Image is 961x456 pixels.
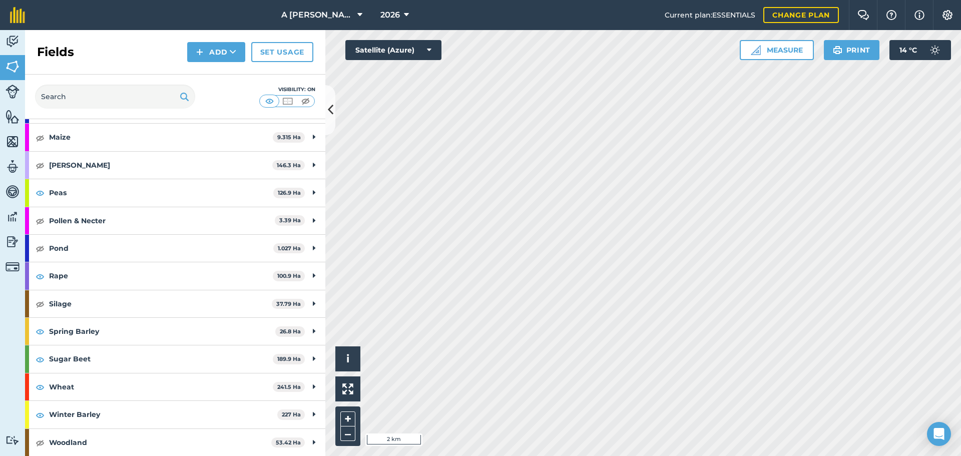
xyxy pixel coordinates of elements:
[6,184,20,199] img: svg+xml;base64,PD94bWwgdmVyc2lvbj0iMS4wIiBlbmNvZGluZz0idXRmLTgiPz4KPCEtLSBHZW5lcmF0b3I6IEFkb2JlIE...
[665,10,755,21] span: Current plan : ESSENTIALS
[824,40,880,60] button: Print
[49,401,277,428] strong: Winter Barley
[6,159,20,174] img: svg+xml;base64,PD94bWwgdmVyc2lvbj0iMS4wIiBlbmNvZGluZz0idXRmLTgiPz4KPCEtLSBHZW5lcmF0b3I6IEFkb2JlIE...
[6,435,20,445] img: svg+xml;base64,PD94bWwgdmVyc2lvbj0iMS4wIiBlbmNvZGluZz0idXRmLTgiPz4KPCEtLSBHZW5lcmF0b3I6IEFkb2JlIE...
[49,318,275,345] strong: Spring Barley
[380,9,400,21] span: 2026
[36,325,45,337] img: svg+xml;base64,PHN2ZyB4bWxucz0iaHR0cDovL3d3dy53My5vcmcvMjAwMC9zdmciIHdpZHRoPSIxOCIgaGVpZ2h0PSIyNC...
[282,411,301,418] strong: 227 Ha
[278,189,301,196] strong: 126.9 Ha
[36,132,45,144] img: svg+xml;base64,PHN2ZyB4bWxucz0iaHR0cDovL3d3dy53My5vcmcvMjAwMC9zdmciIHdpZHRoPSIxOCIgaGVpZ2h0PSIyNC...
[280,328,301,335] strong: 26.8 Ha
[49,345,273,372] strong: Sugar Beet
[36,270,45,282] img: svg+xml;base64,PHN2ZyB4bWxucz0iaHR0cDovL3d3dy53My5vcmcvMjAwMC9zdmciIHdpZHRoPSIxOCIgaGVpZ2h0PSIyNC...
[763,7,839,23] a: Change plan
[277,272,301,279] strong: 100.9 Ha
[277,134,301,141] strong: 9.315 Ha
[299,96,312,106] img: svg+xml;base64,PHN2ZyB4bWxucz0iaHR0cDovL3d3dy53My5vcmcvMjAwMC9zdmciIHdpZHRoPSI1MCIgaGVpZ2h0PSI0MC...
[196,46,203,58] img: svg+xml;base64,PHN2ZyB4bWxucz0iaHR0cDovL3d3dy53My5vcmcvMjAwMC9zdmciIHdpZHRoPSIxNCIgaGVpZ2h0PSIyNC...
[281,9,353,21] span: A [PERSON_NAME] & Partners
[25,290,325,317] div: Silage37.79 Ha
[49,373,273,400] strong: Wheat
[263,96,276,106] img: svg+xml;base64,PHN2ZyB4bWxucz0iaHR0cDovL3d3dy53My5vcmcvMjAwMC9zdmciIHdpZHRoPSI1MCIgaGVpZ2h0PSI0MC...
[25,373,325,400] div: Wheat241.5 Ha
[340,426,355,441] button: –
[277,383,301,390] strong: 241.5 Ha
[36,215,45,227] img: svg+xml;base64,PHN2ZyB4bWxucz0iaHR0cDovL3d3dy53My5vcmcvMjAwMC9zdmciIHdpZHRoPSIxOCIgaGVpZ2h0PSIyNC...
[941,10,953,20] img: A cog icon
[6,234,20,249] img: svg+xml;base64,PD94bWwgdmVyc2lvbj0iMS4wIiBlbmNvZGluZz0idXRmLTgiPz4KPCEtLSBHZW5lcmF0b3I6IEFkb2JlIE...
[278,245,301,252] strong: 1.027 Ha
[335,346,360,371] button: i
[35,85,195,109] input: Search
[25,152,325,179] div: [PERSON_NAME]146.3 Ha
[914,9,924,21] img: svg+xml;base64,PHN2ZyB4bWxucz0iaHR0cDovL3d3dy53My5vcmcvMjAwMC9zdmciIHdpZHRoPSIxNyIgaGVpZ2h0PSIxNy...
[187,42,245,62] button: Add
[36,381,45,393] img: svg+xml;base64,PHN2ZyB4bWxucz0iaHR0cDovL3d3dy53My5vcmcvMjAwMC9zdmciIHdpZHRoPSIxOCIgaGVpZ2h0PSIyNC...
[36,242,45,254] img: svg+xml;base64,PHN2ZyB4bWxucz0iaHR0cDovL3d3dy53My5vcmcvMjAwMC9zdmciIHdpZHRoPSIxOCIgaGVpZ2h0PSIyNC...
[342,383,353,394] img: Four arrows, one pointing top left, one top right, one bottom right and the last bottom left
[281,96,294,106] img: svg+xml;base64,PHN2ZyB4bWxucz0iaHR0cDovL3d3dy53My5vcmcvMjAwMC9zdmciIHdpZHRoPSI1MCIgaGVpZ2h0PSI0MC...
[277,355,301,362] strong: 189.9 Ha
[6,134,20,149] img: svg+xml;base64,PHN2ZyB4bWxucz0iaHR0cDovL3d3dy53My5vcmcvMjAwMC9zdmciIHdpZHRoPSI1NiIgaGVpZ2h0PSI2MC...
[259,86,315,94] div: Visibility: On
[49,262,273,289] strong: Rape
[49,235,273,262] strong: Pond
[49,179,273,206] strong: Peas
[279,217,301,224] strong: 3.39 Ha
[340,411,355,426] button: +
[36,409,45,421] img: svg+xml;base64,PHN2ZyB4bWxucz0iaHR0cDovL3d3dy53My5vcmcvMjAwMC9zdmciIHdpZHRoPSIxOCIgaGVpZ2h0PSIyNC...
[6,209,20,224] img: svg+xml;base64,PD94bWwgdmVyc2lvbj0iMS4wIiBlbmNvZGluZz0idXRmLTgiPz4KPCEtLSBHZW5lcmF0b3I6IEFkb2JlIE...
[36,187,45,199] img: svg+xml;base64,PHN2ZyB4bWxucz0iaHR0cDovL3d3dy53My5vcmcvMjAwMC9zdmciIHdpZHRoPSIxOCIgaGVpZ2h0PSIyNC...
[37,44,74,60] h2: Fields
[25,179,325,206] div: Peas126.9 Ha
[833,44,842,56] img: svg+xml;base64,PHN2ZyB4bWxucz0iaHR0cDovL3d3dy53My5vcmcvMjAwMC9zdmciIHdpZHRoPSIxOSIgaGVpZ2h0PSIyNC...
[6,59,20,74] img: svg+xml;base64,PHN2ZyB4bWxucz0iaHR0cDovL3d3dy53My5vcmcvMjAwMC9zdmciIHdpZHRoPSI1NiIgaGVpZ2h0PSI2MC...
[276,300,301,307] strong: 37.79 Ha
[25,235,325,262] div: Pond1.027 Ha
[6,109,20,124] img: svg+xml;base64,PHN2ZyB4bWxucz0iaHR0cDovL3d3dy53My5vcmcvMjAwMC9zdmciIHdpZHRoPSI1NiIgaGVpZ2h0PSI2MC...
[10,7,25,23] img: fieldmargin Logo
[251,42,313,62] a: Set usage
[25,207,325,234] div: Pollen & Necter3.39 Ha
[740,40,814,60] button: Measure
[6,85,20,99] img: svg+xml;base64,PD94bWwgdmVyc2lvbj0iMS4wIiBlbmNvZGluZz0idXRmLTgiPz4KPCEtLSBHZW5lcmF0b3I6IEFkb2JlIE...
[49,124,273,151] strong: Maize
[6,260,20,274] img: svg+xml;base64,PD94bWwgdmVyc2lvbj0iMS4wIiBlbmNvZGluZz0idXRmLTgiPz4KPCEtLSBHZW5lcmF0b3I6IEFkb2JlIE...
[49,207,275,234] strong: Pollen & Necter
[345,40,441,60] button: Satellite (Azure)
[25,318,325,345] div: Spring Barley26.8 Ha
[25,124,325,151] div: Maize9.315 Ha
[276,439,301,446] strong: 53.42 Ha
[25,262,325,289] div: Rape100.9 Ha
[857,10,869,20] img: Two speech bubbles overlapping with the left bubble in the forefront
[899,40,917,60] span: 14 ° C
[36,298,45,310] img: svg+xml;base64,PHN2ZyB4bWxucz0iaHR0cDovL3d3dy53My5vcmcvMjAwMC9zdmciIHdpZHRoPSIxOCIgaGVpZ2h0PSIyNC...
[925,40,945,60] img: svg+xml;base64,PD94bWwgdmVyc2lvbj0iMS4wIiBlbmNvZGluZz0idXRmLTgiPz4KPCEtLSBHZW5lcmF0b3I6IEFkb2JlIE...
[25,401,325,428] div: Winter Barley227 Ha
[927,422,951,446] div: Open Intercom Messenger
[889,40,951,60] button: 14 °C
[49,290,272,317] strong: Silage
[36,436,45,448] img: svg+xml;base64,PHN2ZyB4bWxucz0iaHR0cDovL3d3dy53My5vcmcvMjAwMC9zdmciIHdpZHRoPSIxOCIgaGVpZ2h0PSIyNC...
[751,45,761,55] img: Ruler icon
[885,10,897,20] img: A question mark icon
[49,429,271,456] strong: Woodland
[36,159,45,171] img: svg+xml;base64,PHN2ZyB4bWxucz0iaHR0cDovL3d3dy53My5vcmcvMjAwMC9zdmciIHdpZHRoPSIxOCIgaGVpZ2h0PSIyNC...
[180,91,189,103] img: svg+xml;base64,PHN2ZyB4bWxucz0iaHR0cDovL3d3dy53My5vcmcvMjAwMC9zdmciIHdpZHRoPSIxOSIgaGVpZ2h0PSIyNC...
[49,152,272,179] strong: [PERSON_NAME]
[25,345,325,372] div: Sugar Beet189.9 Ha
[25,429,325,456] div: Woodland53.42 Ha
[277,162,301,169] strong: 146.3 Ha
[346,352,349,365] span: i
[36,353,45,365] img: svg+xml;base64,PHN2ZyB4bWxucz0iaHR0cDovL3d3dy53My5vcmcvMjAwMC9zdmciIHdpZHRoPSIxOCIgaGVpZ2h0PSIyNC...
[6,34,20,49] img: svg+xml;base64,PD94bWwgdmVyc2lvbj0iMS4wIiBlbmNvZGluZz0idXRmLTgiPz4KPCEtLSBHZW5lcmF0b3I6IEFkb2JlIE...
